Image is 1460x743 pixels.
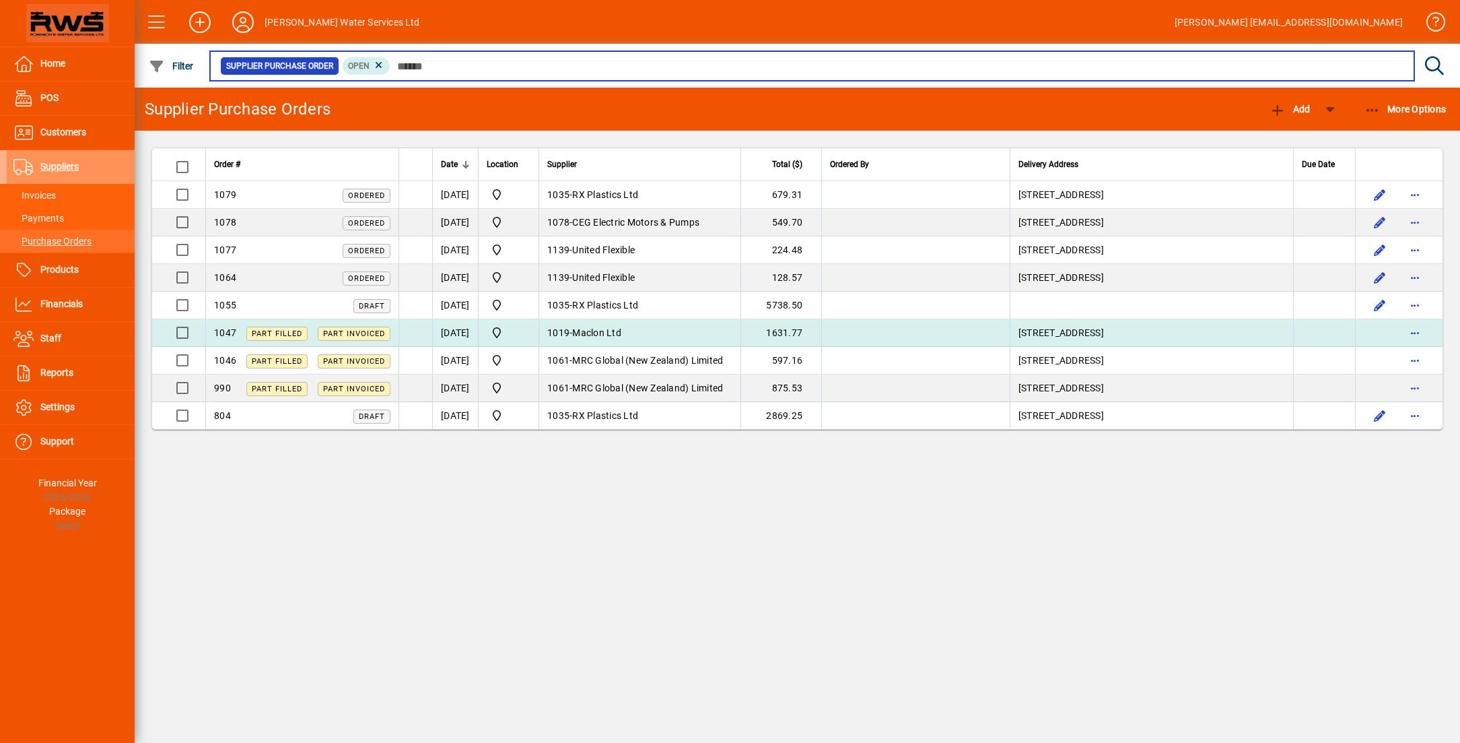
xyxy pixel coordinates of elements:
[572,300,638,311] span: RX Plastics Ltd
[7,288,135,321] a: Financials
[1369,405,1391,426] button: Edit
[547,300,569,311] span: 1035
[547,245,569,255] span: 1139
[572,355,723,366] span: MRC Global (New Zealand) Limited
[7,391,135,424] a: Settings
[7,253,135,287] a: Products
[572,272,635,283] span: United Flexible
[1369,212,1391,233] button: Edit
[252,329,302,338] span: Part Filled
[432,292,478,319] td: [DATE]
[487,187,530,203] span: Otorohanga
[1404,377,1426,399] button: More options
[487,157,518,172] span: Location
[40,333,61,344] span: Staff
[7,230,135,253] a: Purchase Orders
[1404,350,1426,371] button: More options
[432,347,478,375] td: [DATE]
[740,375,821,402] td: 875.53
[178,10,221,34] button: Add
[1369,239,1391,261] button: Edit
[487,297,530,313] span: Otorohanga
[547,157,577,172] span: Supplier
[214,245,236,255] span: 1077
[487,380,530,396] span: Otorohanga
[1361,97,1450,121] button: More Options
[1416,3,1443,46] a: Knowledge Base
[538,292,740,319] td: -
[7,184,135,207] a: Invoices
[13,213,64,224] span: Payments
[547,410,569,421] span: 1035
[1404,184,1426,205] button: More options
[1302,157,1335,172] span: Due Date
[348,219,385,228] span: Ordered
[348,274,385,283] span: Ordered
[1010,319,1293,347] td: [STREET_ADDRESS]
[7,322,135,356] a: Staff
[547,157,732,172] div: Supplier
[1302,157,1347,172] div: Due Date
[323,385,385,393] span: Part Invoiced
[40,367,73,378] span: Reports
[538,402,740,429] td: -
[343,57,390,75] mat-chip: Completion Status: Open
[547,327,569,338] span: 1019
[1404,322,1426,344] button: More options
[538,347,740,375] td: -
[1010,236,1293,264] td: [STREET_ADDRESS]
[40,436,74,447] span: Support
[214,189,236,200] span: 1079
[7,47,135,81] a: Home
[145,54,197,78] button: Filter
[1010,375,1293,402] td: [STREET_ADDRESS]
[740,292,821,319] td: 5738.50
[40,161,79,172] span: Suppliers
[487,325,530,341] span: Otorohanga
[214,272,236,283] span: 1064
[214,410,231,421] span: 804
[538,181,740,209] td: -
[547,189,569,200] span: 1035
[40,264,79,275] span: Products
[1404,239,1426,261] button: More options
[7,356,135,390] a: Reports
[740,236,821,264] td: 224.48
[1369,184,1391,205] button: Edit
[740,347,821,375] td: 597.16
[1010,209,1293,236] td: [STREET_ADDRESS]
[432,319,478,347] td: [DATE]
[547,383,569,393] span: 1061
[547,355,569,366] span: 1061
[1404,294,1426,316] button: More options
[572,410,638,421] span: RX Plastics Ltd
[1018,157,1078,172] span: Delivery Address
[1010,402,1293,429] td: [STREET_ADDRESS]
[359,412,385,421] span: Draft
[432,264,478,292] td: [DATE]
[40,92,59,103] span: POS
[7,82,135,115] a: POS
[740,181,821,209] td: 679.31
[348,61,370,71] span: Open
[572,245,635,255] span: United Flexible
[40,298,83,309] span: Financials
[487,269,530,286] span: Otorohanga
[432,375,478,402] td: [DATE]
[49,506,85,517] span: Package
[40,401,75,412] span: Settings
[214,300,236,311] span: 1055
[214,217,236,228] span: 1078
[572,383,723,393] span: MRC Global (New Zealand) Limited
[1364,104,1447,115] span: More Options
[538,319,740,347] td: -
[547,272,569,283] span: 1139
[441,157,458,172] span: Date
[214,383,231,393] span: 990
[830,157,869,172] span: Ordered By
[572,327,621,338] span: Maclon Ltd
[1404,267,1426,288] button: More options
[432,181,478,209] td: [DATE]
[487,214,530,230] span: Otorohanga
[38,478,97,488] span: Financial Year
